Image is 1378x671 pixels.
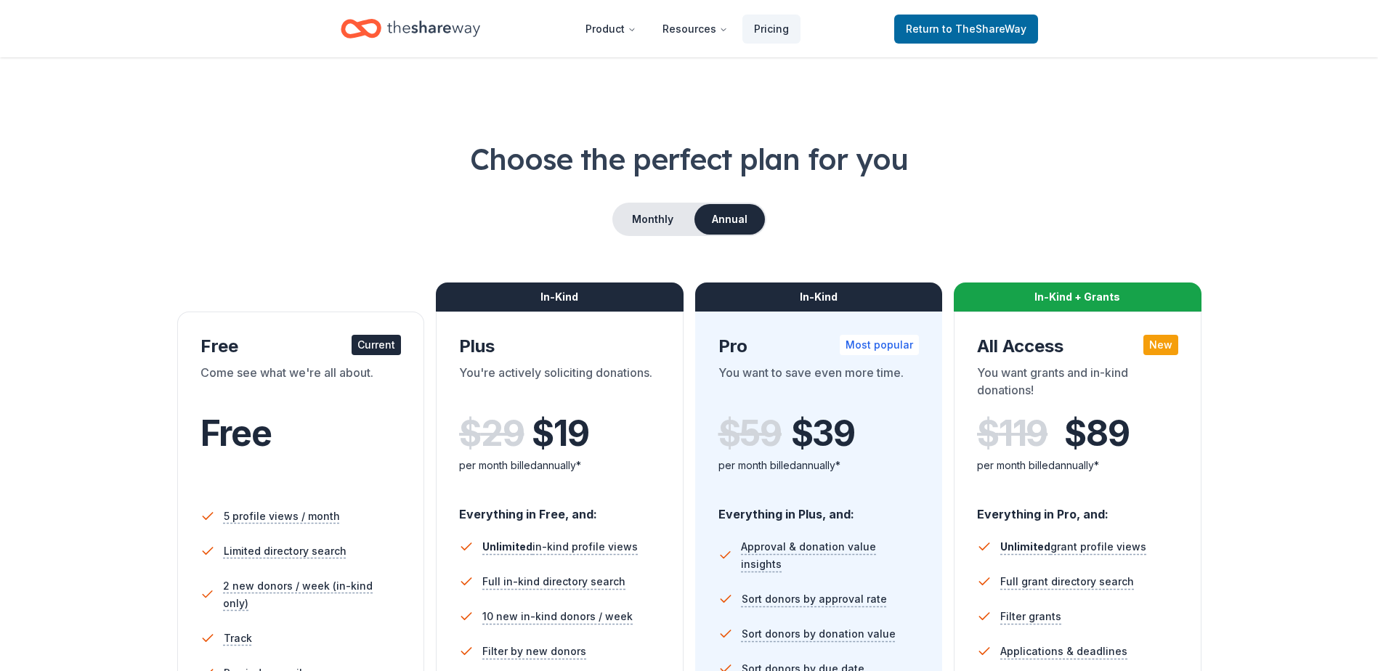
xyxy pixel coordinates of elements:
div: New [1143,335,1178,355]
span: Full in-kind directory search [482,573,625,590]
span: $ 39 [791,413,855,454]
span: Full grant directory search [1000,573,1134,590]
span: Sort donors by approval rate [742,590,887,608]
span: to TheShareWay [942,23,1026,35]
span: in-kind profile views [482,540,638,553]
div: per month billed annually* [977,457,1178,474]
h1: Choose the perfect plan for you [58,139,1320,179]
div: In-Kind + Grants [954,282,1201,312]
a: Returnto TheShareWay [894,15,1038,44]
span: Return [906,20,1026,38]
span: Unlimited [1000,540,1050,553]
span: grant profile views [1000,540,1146,553]
div: Everything in Free, and: [459,493,660,524]
div: Come see what we're all about. [200,364,402,404]
div: You're actively soliciting donations. [459,364,660,404]
span: Filter by new donors [482,643,586,660]
span: Track [224,630,252,647]
span: $ 89 [1064,413,1129,454]
span: Approval & donation value insights [741,538,919,573]
div: All Access [977,335,1178,358]
button: Annual [694,204,765,235]
a: Pricing [742,15,801,44]
div: You want to save even more time. [718,364,920,404]
a: Home [341,12,480,46]
span: 2 new donors / week (in-kind only) [223,577,401,612]
div: In-Kind [436,282,684,312]
div: Pro [718,335,920,358]
div: Current [352,335,401,355]
div: Most popular [840,335,919,355]
span: Unlimited [482,540,532,553]
div: Everything in Pro, and: [977,493,1178,524]
span: 10 new in-kind donors / week [482,608,633,625]
div: Plus [459,335,660,358]
nav: Main [574,12,801,46]
span: Sort donors by donation value [742,625,896,643]
div: per month billed annually* [459,457,660,474]
div: You want grants and in-kind donations! [977,364,1178,404]
div: Everything in Plus, and: [718,493,920,524]
span: Applications & deadlines [1000,643,1127,660]
span: $ 19 [532,413,588,454]
button: Monthly [614,204,692,235]
div: Free [200,335,402,358]
span: 5 profile views / month [224,508,340,525]
button: Product [574,15,648,44]
span: Filter grants [1000,608,1061,625]
button: Resources [651,15,739,44]
span: Limited directory search [224,542,346,560]
div: per month billed annually* [718,457,920,474]
span: Free [200,412,272,455]
div: In-Kind [695,282,943,312]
